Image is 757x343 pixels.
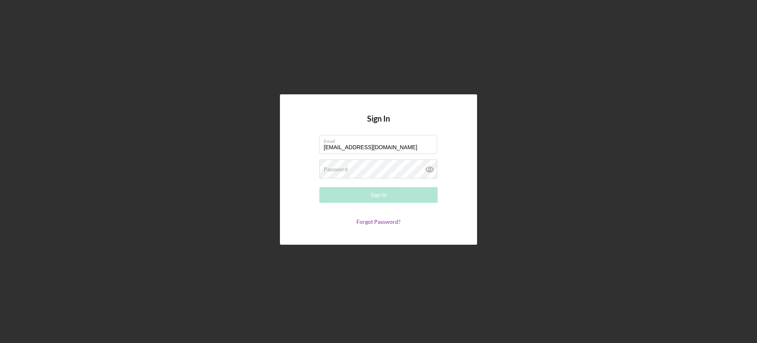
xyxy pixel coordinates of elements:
[356,218,401,225] a: Forgot Password?
[367,114,390,135] h4: Sign In
[319,187,438,203] button: Sign In
[324,166,348,172] label: Password
[324,135,437,144] label: Email
[371,187,387,203] div: Sign In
